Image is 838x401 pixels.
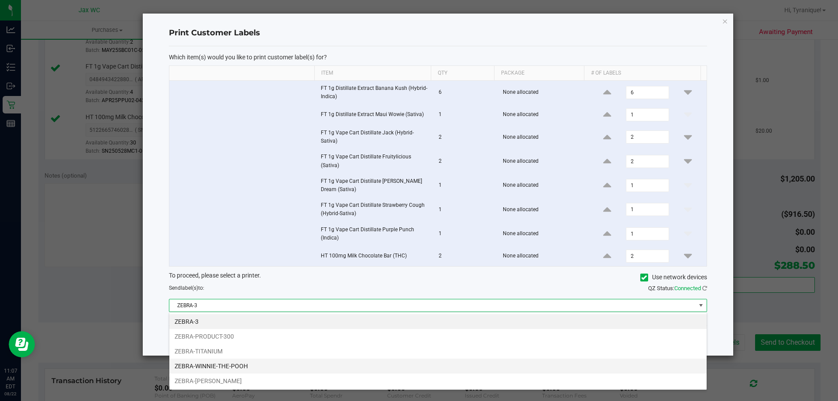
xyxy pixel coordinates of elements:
td: FT 1g Vape Cart Distillate Fruitylicious (Sativa) [316,149,433,173]
td: None allocated [498,198,589,222]
td: 2 [433,246,498,266]
td: FT 1g Vape Cart Distillate [PERSON_NAME] Dream (Sativa) [316,174,433,198]
td: None allocated [498,125,589,149]
td: None allocated [498,222,589,246]
td: FT 1g Vape Cart Distillate Purple Punch (Indica) [316,222,433,246]
h4: Print Customer Labels [169,27,707,39]
li: ZEBRA-[PERSON_NAME] [169,374,707,388]
td: FT 1g Vape Cart Distillate Strawberry Cough (Hybrid-Sativa) [316,198,433,222]
td: None allocated [498,246,589,266]
td: None allocated [498,81,589,105]
td: None allocated [498,105,589,125]
li: ZEBRA-WINNIE-THE-POOH [169,359,707,374]
iframe: Resource center [9,331,35,357]
td: None allocated [498,149,589,173]
span: Connected [674,285,701,291]
span: label(s) [181,285,198,291]
th: Item [314,66,431,81]
label: Use network devices [640,273,707,282]
span: QZ Status: [648,285,707,291]
li: ZEBRA-PRODUCT-300 [169,329,707,344]
th: Qty [431,66,494,81]
th: # of labels [584,66,701,81]
td: HT 100mg Milk Chocolate Bar (THC) [316,246,433,266]
th: Package [494,66,584,81]
li: ZEBRA-TITANIUM [169,344,707,359]
p: Which item(s) would you like to print customer label(s) for? [169,53,707,61]
td: 6 [433,81,498,105]
li: ZEBRA-3 [169,314,707,329]
td: 1 [433,105,498,125]
td: FT 1g Distillate Extract Maui Wowie (Sativa) [316,105,433,125]
div: To proceed, please select a printer. [162,271,714,284]
span: ZEBRA-3 [169,299,696,312]
td: 1 [433,222,498,246]
td: FT 1g Distillate Extract Banana Kush (Hybrid-Indica) [316,81,433,105]
span: Send to: [169,285,204,291]
td: 1 [433,174,498,198]
td: 2 [433,125,498,149]
td: None allocated [498,174,589,198]
td: 2 [433,149,498,173]
td: FT 1g Vape Cart Distillate Jack (Hybrid-Sativa) [316,125,433,149]
td: 1 [433,198,498,222]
